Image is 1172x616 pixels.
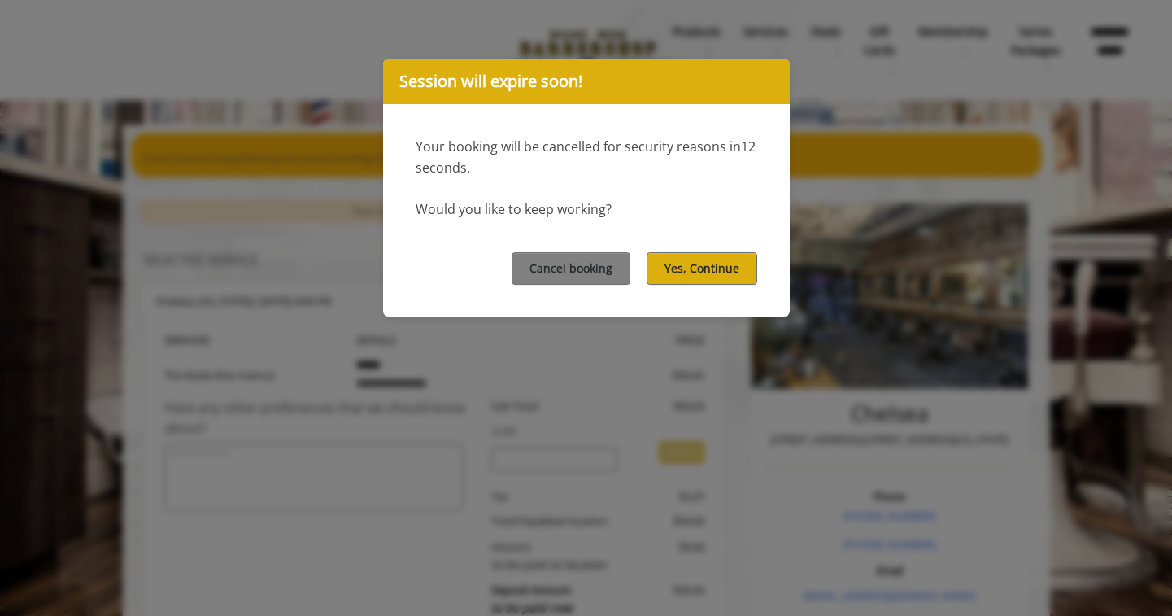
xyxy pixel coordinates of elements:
button: Cancel booking [512,252,630,284]
div: Session will expire soon! [383,59,790,104]
div: Your booking will be cancelled for security reasons in Would you like to keep working? [383,104,790,220]
button: Yes, Continue [647,252,757,284]
span: 12 second [416,138,756,177]
span: s. [460,159,470,177]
